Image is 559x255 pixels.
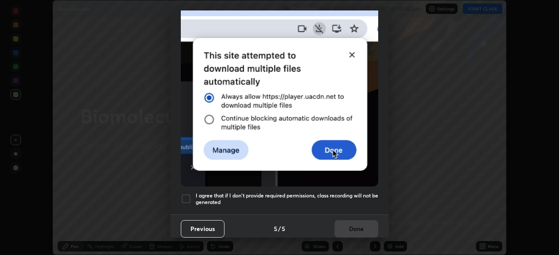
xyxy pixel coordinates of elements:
h4: 5 [274,224,277,233]
h4: 5 [282,224,285,233]
h4: / [278,224,281,233]
button: Previous [181,220,224,238]
h5: I agree that if I don't provide required permissions, class recording will not be generated [196,192,378,206]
